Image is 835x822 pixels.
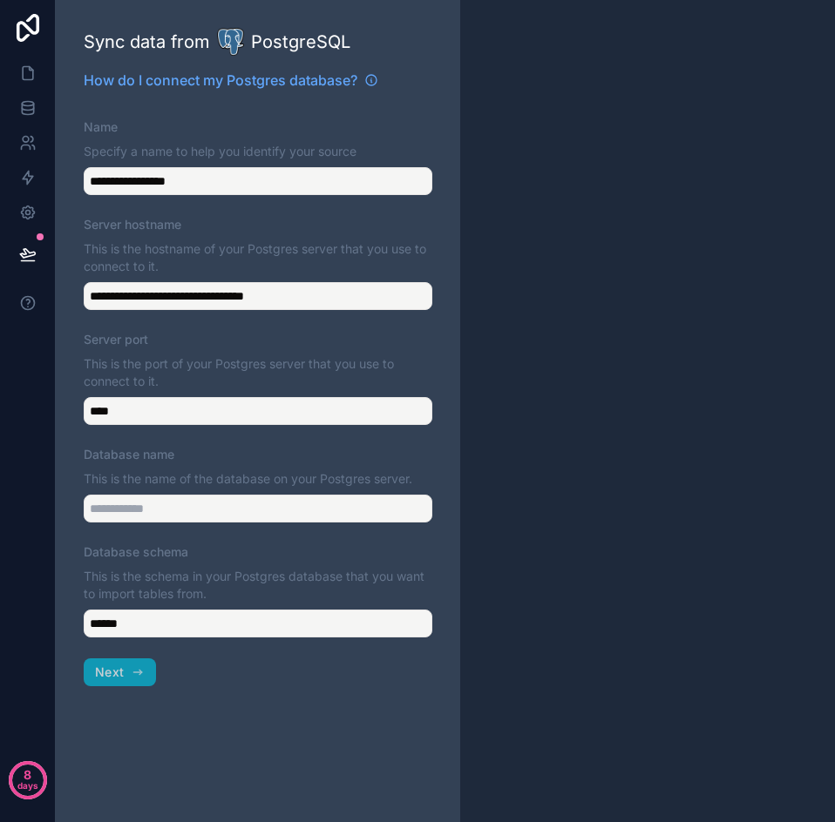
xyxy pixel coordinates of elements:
span: How do I connect my Postgres database? [84,70,357,91]
p: 8 [24,766,31,784]
p: days [17,773,38,798]
p: This is the hostname of your Postgres server that you use to connect to it. [84,240,432,275]
label: Server hostname [84,216,181,233]
span: PostgreSQL [251,30,350,54]
label: Server port [84,331,148,348]
span: Sync data from [84,30,210,54]
label: Database name [84,446,174,463]
p: This is the name of the database on your Postgres server. [84,470,432,488]
p: This is the schema in your Postgres database that you want to import tables from. [84,568,432,603]
a: How do I connect my Postgres database? [84,70,378,91]
img: Postgres database logo [217,28,244,56]
label: Name [84,118,118,136]
label: Database schema [84,543,188,561]
p: Specify a name to help you identify your source [84,143,432,160]
p: This is the port of your Postgres server that you use to connect to it. [84,355,432,390]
